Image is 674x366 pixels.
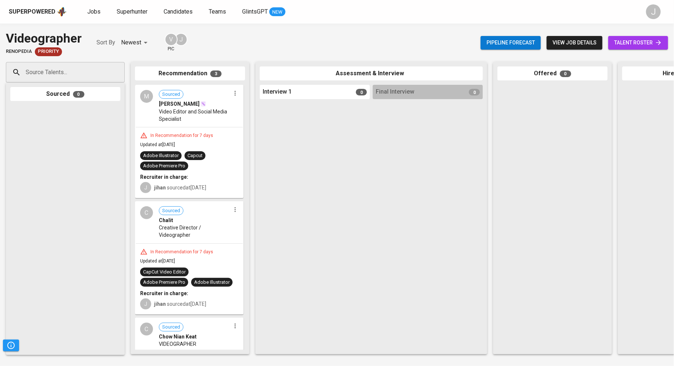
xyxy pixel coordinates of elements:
button: view job details [547,36,602,50]
span: 3 [210,70,222,77]
a: Teams [209,7,227,17]
div: CapCut Video Editor [143,269,186,276]
div: In Recommendation for 7 days [147,133,216,139]
a: Superhunter [117,7,149,17]
span: Chow Nian Keat [159,333,197,340]
span: Pipeline forecast [487,38,535,47]
div: CSourcedChalitCreative Director / VideographerIn Recommendation for 7 daysUpdated at[DATE]CapCut ... [135,201,244,315]
div: V [165,33,178,46]
div: pic [165,33,178,52]
span: Sourced [159,91,183,98]
span: 0 [469,89,480,95]
img: app logo [57,6,67,17]
img: magic_wand.svg [200,101,206,107]
b: jihan [154,301,166,307]
span: Sourced [159,207,183,214]
div: New Job received from Demand Team [35,47,62,56]
div: Capcut [187,152,203,159]
p: Newest [121,38,141,47]
div: In Recommendation for 7 days [147,249,216,255]
div: Adobe Illustrator [143,152,179,159]
span: sourced at [DATE] [154,185,206,191]
span: Chalit [159,217,173,224]
a: Superpoweredapp logo [9,6,67,17]
span: Updated at [DATE] [140,142,175,147]
span: Teams [209,8,226,15]
div: J [140,182,151,193]
span: 0 [560,70,571,77]
span: 0 [73,91,84,98]
button: Pipeline Triggers [3,340,19,351]
button: Pipeline forecast [481,36,541,50]
button: Open [121,72,122,73]
span: [PERSON_NAME] [159,100,200,108]
div: Adobe Illustrator [194,279,230,286]
span: NEW [269,8,285,16]
span: VIDEOGRAPHER [159,340,196,348]
a: talent roster [608,36,668,50]
span: Superhunter [117,8,147,15]
div: Adobe Premiere Pro [143,279,185,286]
div: MSourced[PERSON_NAME]Video Editor and Social Media SpecialistIn Recommendation for 7 daysUpdated ... [135,85,244,198]
div: Newest [121,36,150,50]
div: Recommendation [135,66,245,81]
span: Jobs [87,8,101,15]
p: Sort By [96,38,115,47]
div: J [646,4,661,19]
span: talent roster [614,38,662,47]
div: Videographer [6,29,82,47]
div: Adobe Premiere Pro [143,163,185,170]
div: Superpowered [9,8,55,16]
div: C [140,323,153,336]
div: M [140,90,153,103]
b: Recruiter in charge: [140,290,188,296]
a: Jobs [87,7,102,17]
b: Recruiter in charge: [140,174,188,180]
div: J [140,298,151,309]
span: Interview 1 [263,88,292,96]
span: Final Interview [376,88,414,96]
div: J [175,33,187,46]
b: jihan [154,185,166,191]
a: Candidates [164,7,194,17]
span: renopedia [6,48,32,55]
a: GlintsGPT NEW [242,7,285,17]
span: Video Editor and Social Media Specialist [159,108,230,123]
span: Sourced [159,324,183,331]
div: Assessment & Interview [260,66,483,81]
span: Candidates [164,8,193,15]
div: Sourced [10,87,120,101]
span: view job details [553,38,597,47]
span: Creative Director / Videographer [159,224,230,239]
span: Updated at [DATE] [140,258,175,264]
span: 0 [356,89,367,95]
div: C [140,206,153,219]
span: Priority [35,48,62,55]
span: sourced at [DATE] [154,301,206,307]
span: GlintsGPT [242,8,268,15]
div: Offered [498,66,608,81]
